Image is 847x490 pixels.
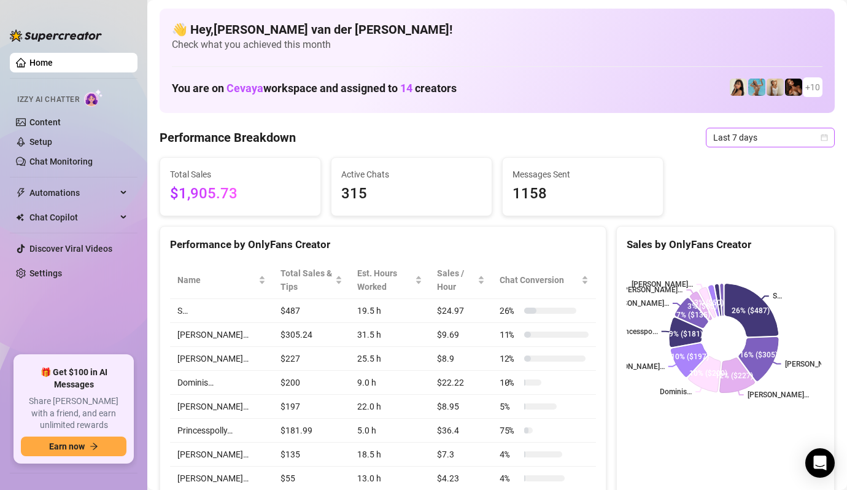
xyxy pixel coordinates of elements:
[805,80,820,94] span: + 10
[17,94,79,106] span: Izzy AI Chatter
[172,82,457,95] h1: You are on workspace and assigned to creators
[430,443,492,467] td: $7.3
[170,395,273,419] td: [PERSON_NAME]…
[773,292,782,300] text: S…
[430,419,492,443] td: $36.4
[177,273,256,287] span: Name
[170,347,273,371] td: [PERSON_NAME]…
[29,244,112,254] a: Discover Viral Videos
[273,262,350,299] th: Total Sales & Tips
[16,188,26,198] span: thunderbolt
[492,262,596,299] th: Chat Conversion
[10,29,102,42] img: logo-BBDzfeDw.svg
[350,419,430,443] td: 5.0 h
[29,58,53,68] a: Home
[730,79,747,96] img: Tokyo
[748,391,809,399] text: [PERSON_NAME]…
[603,362,665,371] text: [PERSON_NAME]…
[350,299,430,323] td: 19.5 h
[350,323,430,347] td: 31.5 h
[350,443,430,467] td: 18.5 h
[273,395,350,419] td: $197
[273,299,350,323] td: $487
[29,208,117,227] span: Chat Copilot
[341,182,482,206] span: 315
[21,367,126,391] span: 🎁 Get $100 in AI Messages
[500,448,519,461] span: 4 %
[500,328,519,341] span: 11 %
[713,128,827,147] span: Last 7 days
[785,79,802,96] img: Merel
[400,82,412,95] span: 14
[226,82,263,95] span: Cevaya
[608,299,669,308] text: [PERSON_NAME]…
[29,137,52,147] a: Setup
[273,323,350,347] td: $305.24
[16,213,24,222] img: Chat Copilot
[273,371,350,395] td: $200
[430,395,492,419] td: $8.95
[170,323,273,347] td: [PERSON_NAME]…
[785,360,846,368] text: [PERSON_NAME]…
[273,443,350,467] td: $135
[170,182,311,206] span: $1,905.73
[170,299,273,323] td: S…
[21,437,126,456] button: Earn nowarrow-right
[437,266,475,294] span: Sales / Hour
[430,323,492,347] td: $9.69
[170,262,273,299] th: Name
[660,387,692,396] text: Dominis…
[632,281,693,289] text: [PERSON_NAME]…
[767,79,784,96] img: Megan
[512,182,653,206] span: 1158
[21,395,126,432] span: Share [PERSON_NAME] with a friend, and earn unlimited rewards
[500,273,579,287] span: Chat Conversion
[172,38,822,52] span: Check what you achieved this month
[500,304,519,317] span: 26 %
[430,262,492,299] th: Sales / Hour
[821,134,828,141] span: calendar
[621,286,683,295] text: [PERSON_NAME]…
[430,299,492,323] td: $24.97
[29,157,93,166] a: Chat Monitoring
[170,168,311,181] span: Total Sales
[273,347,350,371] td: $227
[748,79,765,96] img: Dominis
[29,268,62,278] a: Settings
[500,352,519,365] span: 12 %
[627,236,824,253] div: Sales by OnlyFans Creator
[350,395,430,419] td: 22.0 h
[29,117,61,127] a: Content
[29,183,117,203] span: Automations
[430,347,492,371] td: $8.9
[172,21,822,38] h4: 👋 Hey, [PERSON_NAME] van der [PERSON_NAME] !
[170,419,273,443] td: Princesspolly…
[170,236,596,253] div: Performance by OnlyFans Creator
[170,443,273,467] td: [PERSON_NAME]…
[273,419,350,443] td: $181.99
[430,371,492,395] td: $22.22
[500,424,519,437] span: 75 %
[500,376,519,389] span: 10 %
[350,371,430,395] td: 9.0 h
[500,472,519,485] span: 4 %
[280,266,333,294] span: Total Sales & Tips
[512,168,653,181] span: Messages Sent
[49,441,85,451] span: Earn now
[341,168,482,181] span: Active Chats
[616,327,658,336] text: Princesspo...
[805,448,835,478] div: Open Intercom Messenger
[160,129,296,146] h4: Performance Breakdown
[500,400,519,413] span: 5 %
[350,347,430,371] td: 25.5 h
[357,266,412,294] div: Est. Hours Worked
[90,442,98,451] span: arrow-right
[170,371,273,395] td: Dominis…
[84,89,103,107] img: AI Chatter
